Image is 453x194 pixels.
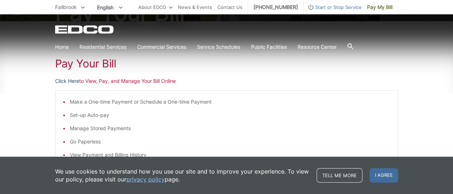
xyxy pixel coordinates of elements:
a: About EDCO [138,3,173,11]
h1: Pay Your Bill [55,57,398,70]
li: Make a One-time Payment or Schedule a One-time Payment [70,98,391,106]
span: English [92,1,128,13]
span: Fallbrook [55,4,77,10]
p: We use cookies to understand how you use our site and to improve your experience. To view our pol... [55,167,309,183]
a: EDCD logo. Return to the homepage. [55,25,115,34]
a: Tell me more [317,168,362,183]
a: Resource Center [298,43,337,51]
a: Residential Services [79,43,126,51]
a: Contact Us [217,3,242,11]
a: News & Events [178,3,212,11]
a: Public Facilities [251,43,287,51]
p: to View, Pay, and Manage Your Bill Online [55,77,398,85]
li: Go Paperless [70,138,391,146]
a: Click Here [55,77,79,85]
li: Set-up Auto-pay [70,111,391,119]
li: Manage Stored Payments [70,124,391,132]
span: Pay My Bill [367,3,392,11]
a: privacy policy [126,175,165,183]
span: I agree [370,168,398,183]
a: Home [55,43,69,51]
a: Commercial Services [137,43,186,51]
li: View Payment and Billing History [70,151,391,159]
a: Service Schedules [197,43,240,51]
